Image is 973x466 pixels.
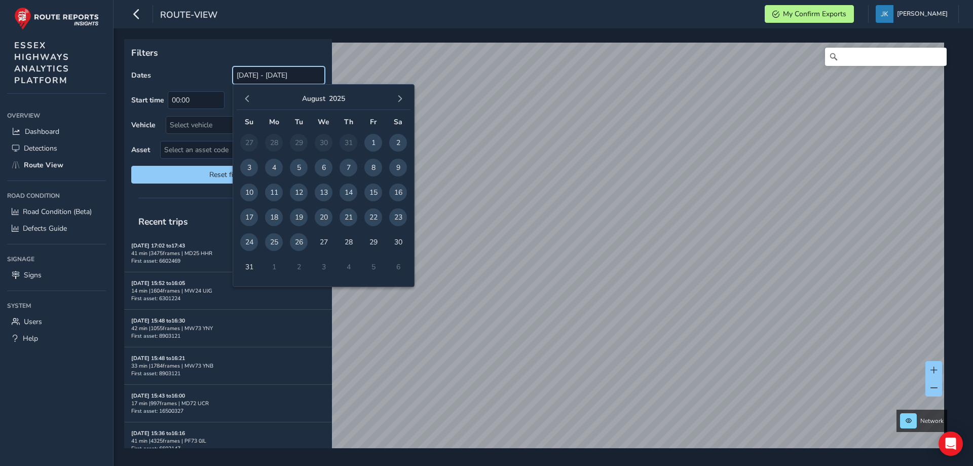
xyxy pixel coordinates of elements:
[131,145,150,155] label: Asset
[783,9,846,19] span: My Confirm Exports
[765,5,854,23] button: My Confirm Exports
[240,159,258,176] span: 3
[24,270,42,280] span: Signs
[24,317,42,327] span: Users
[131,208,195,235] span: Recent trips
[389,134,407,152] span: 2
[364,184,382,201] span: 15
[370,117,377,127] span: Fr
[23,224,67,233] span: Defects Guide
[344,117,353,127] span: Th
[290,184,308,201] span: 12
[939,432,963,456] div: Open Intercom Messenger
[315,233,332,251] span: 27
[315,184,332,201] span: 13
[315,208,332,226] span: 20
[389,233,407,251] span: 30
[269,117,279,127] span: Mo
[897,5,948,23] span: [PERSON_NAME]
[139,170,317,180] span: Reset filters
[25,127,59,136] span: Dashboard
[340,184,357,201] span: 14
[7,140,106,157] a: Detections
[265,184,283,201] span: 11
[131,325,325,332] div: 42 min | 1055 frames | MW73 YNY
[295,117,303,127] span: Tu
[7,267,106,283] a: Signs
[318,117,329,127] span: We
[23,207,92,217] span: Road Condition (Beta)
[131,400,325,407] div: 17 min | 997 frames | MD72 UCR
[166,117,308,133] div: Select vehicle
[340,159,357,176] span: 7
[825,48,947,66] input: Search
[240,233,258,251] span: 24
[131,95,164,105] label: Start time
[265,159,283,176] span: 4
[7,298,106,313] div: System
[265,208,283,226] span: 18
[131,249,325,257] div: 41 min | 3475 frames | MD25 HHR
[329,94,345,103] button: 2025
[389,184,407,201] span: 16
[131,354,185,362] strong: [DATE] 15:48 to 16:21
[245,117,253,127] span: Su
[23,334,38,343] span: Help
[240,184,258,201] span: 10
[7,313,106,330] a: Users
[131,392,185,400] strong: [DATE] 15:43 to 16:00
[315,159,332,176] span: 6
[340,233,357,251] span: 28
[24,144,57,153] span: Detections
[7,220,106,237] a: Defects Guide
[394,117,402,127] span: Sa
[131,120,156,130] label: Vehicle
[340,208,357,226] span: 21
[290,159,308,176] span: 5
[876,5,951,23] button: [PERSON_NAME]
[131,445,180,452] span: First asset: 6602147
[7,330,106,347] a: Help
[131,257,180,265] span: First asset: 6602469
[364,134,382,152] span: 1
[265,233,283,251] span: 25
[364,208,382,226] span: 22
[131,332,180,340] span: First asset: 8903121
[240,258,258,276] span: 31
[160,9,217,23] span: route-view
[7,252,106,267] div: Signage
[14,40,69,86] span: ESSEX HIGHWAYS ANALYTICS PLATFORM
[290,233,308,251] span: 26
[364,159,382,176] span: 8
[290,208,308,226] span: 19
[7,123,106,140] a: Dashboard
[24,160,63,170] span: Route View
[131,295,180,302] span: First asset: 6301224
[131,429,185,437] strong: [DATE] 15:36 to 16:16
[389,208,407,226] span: 23
[131,407,183,415] span: First asset: 16500327
[131,362,325,370] div: 33 min | 1784 frames | MW73 YNB
[131,46,325,59] p: Filters
[920,417,944,425] span: Network
[302,94,325,103] button: August
[131,242,185,249] strong: [DATE] 17:02 to 17:43
[364,233,382,251] span: 29
[7,203,106,220] a: Road Condition (Beta)
[7,108,106,123] div: Overview
[876,5,893,23] img: diamond-layout
[7,157,106,173] a: Route View
[131,437,325,445] div: 41 min | 4325 frames | PF73 0JL
[131,279,185,287] strong: [DATE] 15:52 to 16:05
[131,317,185,325] strong: [DATE] 15:48 to 16:30
[131,70,151,80] label: Dates
[14,7,99,30] img: rr logo
[128,43,944,460] canvas: Map
[389,159,407,176] span: 9
[131,287,325,295] div: 14 min | 1604 frames | MW24 UJG
[161,141,308,158] span: Select an asset code
[240,208,258,226] span: 17
[131,370,180,377] span: First asset: 8903121
[7,188,106,203] div: Road Condition
[131,166,325,184] button: Reset filters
